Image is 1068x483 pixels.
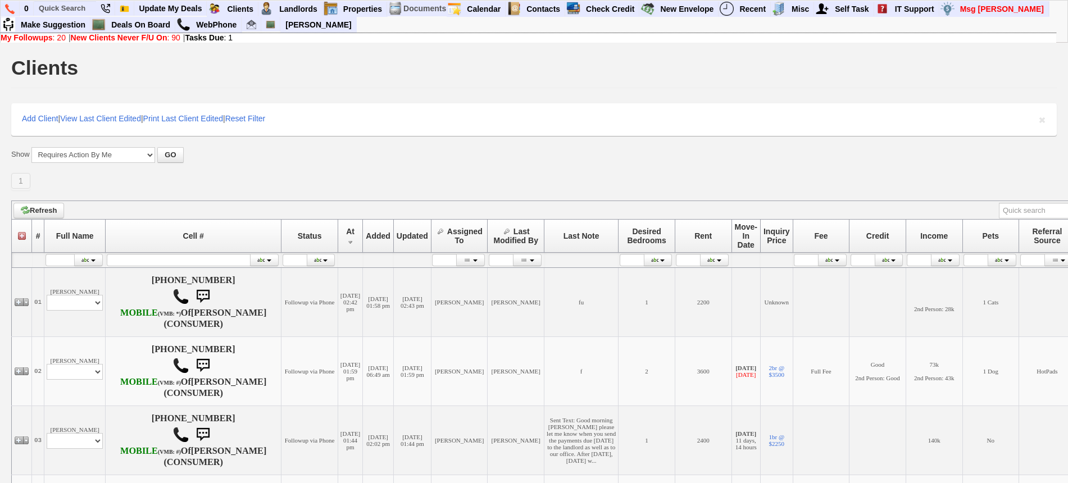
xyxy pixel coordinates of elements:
[20,1,34,16] a: 0
[447,2,461,16] img: appt_icon.png
[940,2,955,16] img: money.png
[120,446,158,456] font: MOBILE
[830,2,874,16] a: Self Task
[56,231,94,240] span: Full Name
[920,231,948,240] span: Income
[431,336,488,405] td: [PERSON_NAME]
[581,2,639,16] a: Check Credit
[675,336,731,405] td: 3600
[158,311,181,317] font: (VMB: *)
[544,267,619,336] td: fu
[71,33,167,42] b: New Clients Never F/U On
[849,336,906,405] td: Good 2nd Person: Good
[157,147,183,163] button: GO
[488,336,544,405] td: [PERSON_NAME]
[120,377,181,387] b: T-Mobile USA, Inc.
[13,203,64,218] a: Refresh
[185,33,233,42] a: Tasks Due: 1
[120,308,158,318] font: MOBILE
[298,231,322,240] span: Status
[108,413,279,467] h4: [PHONE_NUMBER] Of (CONSUMER)
[363,267,394,336] td: [DATE] 01:58 pm
[192,354,214,377] img: sms.png
[366,231,390,240] span: Added
[962,405,1019,475] td: No
[956,2,1049,16] a: Msg [PERSON_NAME]
[735,222,757,249] span: Move-In Date
[769,434,785,447] a: 1br @ $2250
[906,267,962,336] td: 2nd Person: 28k
[34,1,96,15] input: Quick Search
[815,2,829,16] img: myadd.png
[134,1,207,16] a: Update My Deals
[101,4,110,13] img: phone22.png
[507,2,521,16] img: contact.png
[962,336,1019,405] td: 1 Dog
[566,2,580,16] img: creditreport.png
[281,17,356,32] a: [PERSON_NAME]
[192,17,242,32] a: WebPhone
[324,2,338,16] img: properties.png
[393,405,431,475] td: [DATE] 01:44 pm
[393,267,431,336] td: [DATE] 02:43 pm
[11,58,78,78] h1: Clients
[1,17,15,31] img: su2.jpg
[191,446,267,456] b: [PERSON_NAME]
[388,2,402,16] img: docs.png
[32,336,44,405] td: 02
[866,231,889,240] span: Credit
[22,114,58,123] a: Add Client
[108,275,279,329] h4: [PHONE_NUMBER] Of (CONSUMER)
[120,4,129,13] img: Bookmark.png
[675,405,731,475] td: 2400
[694,231,712,240] span: Rent
[793,336,849,405] td: Full Fee
[735,430,756,437] b: [DATE]
[120,308,181,318] b: Verizon Wireless
[32,219,44,252] th: #
[338,405,362,475] td: [DATE] 01:44 pm
[172,426,189,443] img: call.png
[143,114,223,123] a: Print Last Client Edited
[275,2,322,16] a: Landlords
[191,377,267,387] b: [PERSON_NAME]
[11,173,30,189] a: 1
[191,308,267,318] b: [PERSON_NAME]
[875,2,889,16] img: help2.png
[431,267,488,336] td: [PERSON_NAME]
[281,336,338,405] td: Followup via Phone
[185,33,224,42] b: Tasks Due
[787,2,814,16] a: Misc
[962,267,1019,336] td: 1 Cats
[544,405,619,475] td: Sent Text: Good morning [PERSON_NAME] please let me know when you send the payments due [DATE] to...
[247,20,256,29] img: jorge@homesweethomeproperties.com
[544,336,619,405] td: f
[735,364,756,371] b: [DATE]
[363,405,394,475] td: [DATE] 02:02 pm
[731,405,760,475] td: 11 days, 14 hours
[363,336,394,405] td: [DATE] 06:49 am
[11,103,1057,136] div: | | |
[494,227,538,245] span: Last Modified By
[769,364,785,378] a: 2br @ $3500
[890,2,939,16] a: IT Support
[1032,227,1062,245] span: Referral Source
[192,285,214,308] img: sms.png
[339,2,387,16] a: Properties
[120,377,158,387] font: MOBILE
[763,227,790,245] span: Inquiry Price
[225,114,266,123] a: Reset Filter
[906,336,962,405] td: 73k 2nd Person: 43k
[1,33,66,42] a: My Followups: 20
[960,4,1044,13] font: Msg [PERSON_NAME]
[397,231,428,240] span: Updated
[447,227,483,245] span: Assigned To
[431,405,488,475] td: [PERSON_NAME]
[183,231,204,240] span: Cell #
[522,2,565,16] a: Contacts
[640,2,655,16] img: gmoney.png
[222,2,258,16] a: Clients
[563,231,599,240] span: Last Note
[44,405,106,475] td: [PERSON_NAME]
[108,344,279,398] h4: [PHONE_NUMBER] Of (CONSUMER)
